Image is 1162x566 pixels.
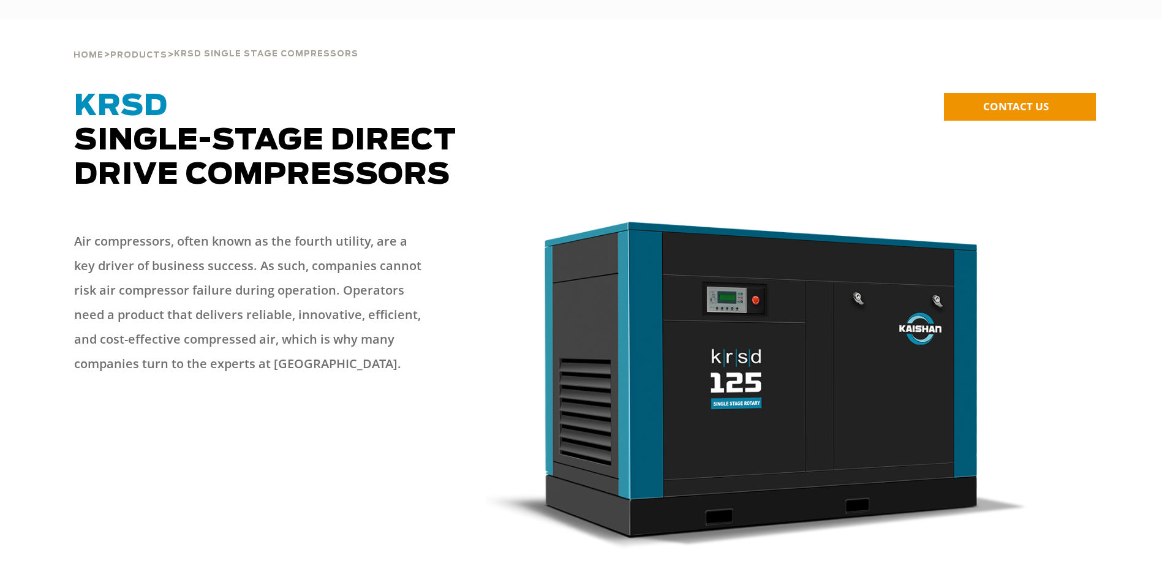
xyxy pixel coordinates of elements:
p: Air compressors, often known as the fourth utility, are a key driver of business success. As such... [74,229,429,376]
img: krsd125 [486,217,1028,549]
span: krsd single stage compressors [174,50,358,58]
a: Products [110,49,167,60]
span: CONTACT US [983,99,1049,113]
span: KRSD [74,92,168,121]
span: Single-Stage Direct Drive Compressors [74,92,456,190]
span: Home [74,51,104,59]
a: CONTACT US [944,93,1096,121]
a: Home [74,49,104,60]
div: > > [74,18,358,65]
span: Products [110,51,167,59]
